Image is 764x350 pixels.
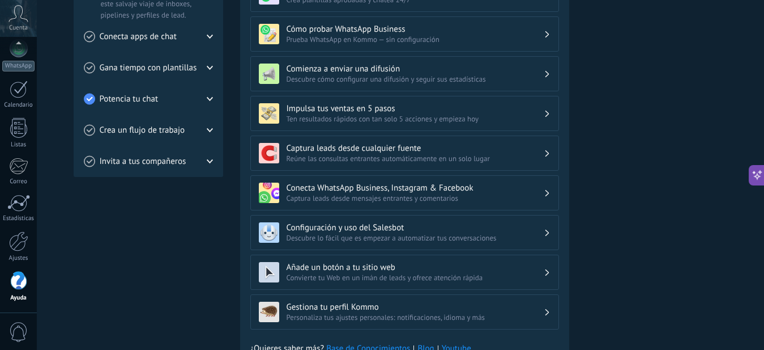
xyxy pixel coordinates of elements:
span: Potencia tu chat [100,94,159,105]
h3: Comienza a enviar una difusión [287,64,544,74]
div: Calendario [2,102,35,109]
span: Captura leads desde mensajes entrantes y comentarios [287,193,544,203]
span: Descubre cómo configurar una difusión y seguir sus estadísticas [287,74,544,84]
div: WhatsApp [2,61,35,71]
span: Cuenta [9,24,28,32]
span: Conecta apps de chat [100,31,177,43]
div: Listas [2,141,35,149]
span: Prueba WhatsApp en Kommo — sin configuración [287,35,544,44]
span: Ten resultados rápidos con tan solo 5 acciones y empieza hoy [287,114,544,124]
span: Descubre lo fácil que es empezar a automatizar tus conversaciones [287,233,544,243]
h3: Cómo probar WhatsApp Business [287,24,544,35]
div: Ayuda [2,294,35,302]
span: Gana tiempo con plantillas [100,62,197,74]
h3: Configuración y uso del Salesbot [287,222,544,233]
span: Personaliza tus ajustes personales: notificaciones, idioma y más [287,313,544,322]
h3: Añade un botón a tu sitio web [287,262,544,273]
div: Ajustes [2,255,35,262]
span: Convierte tu Web en un imán de leads y ofrece atención rápida [287,273,544,282]
h3: Impulsa tus ventas en 5 pasos [287,103,544,114]
span: Invita a tus compañeros [100,156,186,167]
h3: Gestiona tu perfil Kommo [287,302,544,313]
h3: Conecta WhatsApp Business, Instagram & Facebook [287,183,544,193]
span: Reúne las consultas entrantes automáticamente en un solo lugar [287,154,544,163]
div: Correo [2,178,35,185]
div: Estadísticas [2,215,35,222]
h3: Captura leads desde cualquier fuente [287,143,544,154]
span: Crea un flujo de trabajo [100,125,185,136]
